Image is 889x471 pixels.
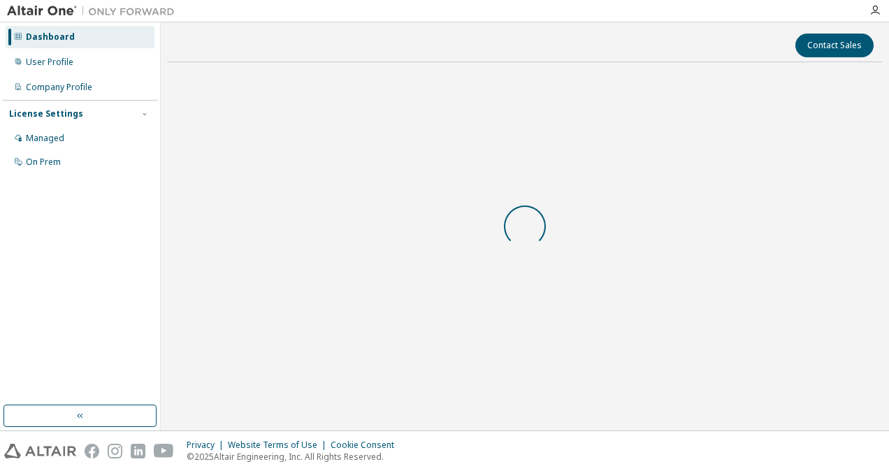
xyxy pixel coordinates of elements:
[9,108,83,119] div: License Settings
[26,133,64,144] div: Managed
[4,444,76,458] img: altair_logo.svg
[331,440,403,451] div: Cookie Consent
[187,440,228,451] div: Privacy
[108,444,122,458] img: instagram.svg
[26,57,73,68] div: User Profile
[85,444,99,458] img: facebook.svg
[187,451,403,463] p: © 2025 Altair Engineering, Inc. All Rights Reserved.
[228,440,331,451] div: Website Terms of Use
[131,444,145,458] img: linkedin.svg
[154,444,174,458] img: youtube.svg
[26,82,92,93] div: Company Profile
[26,31,75,43] div: Dashboard
[7,4,182,18] img: Altair One
[26,157,61,168] div: On Prem
[795,34,874,57] button: Contact Sales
